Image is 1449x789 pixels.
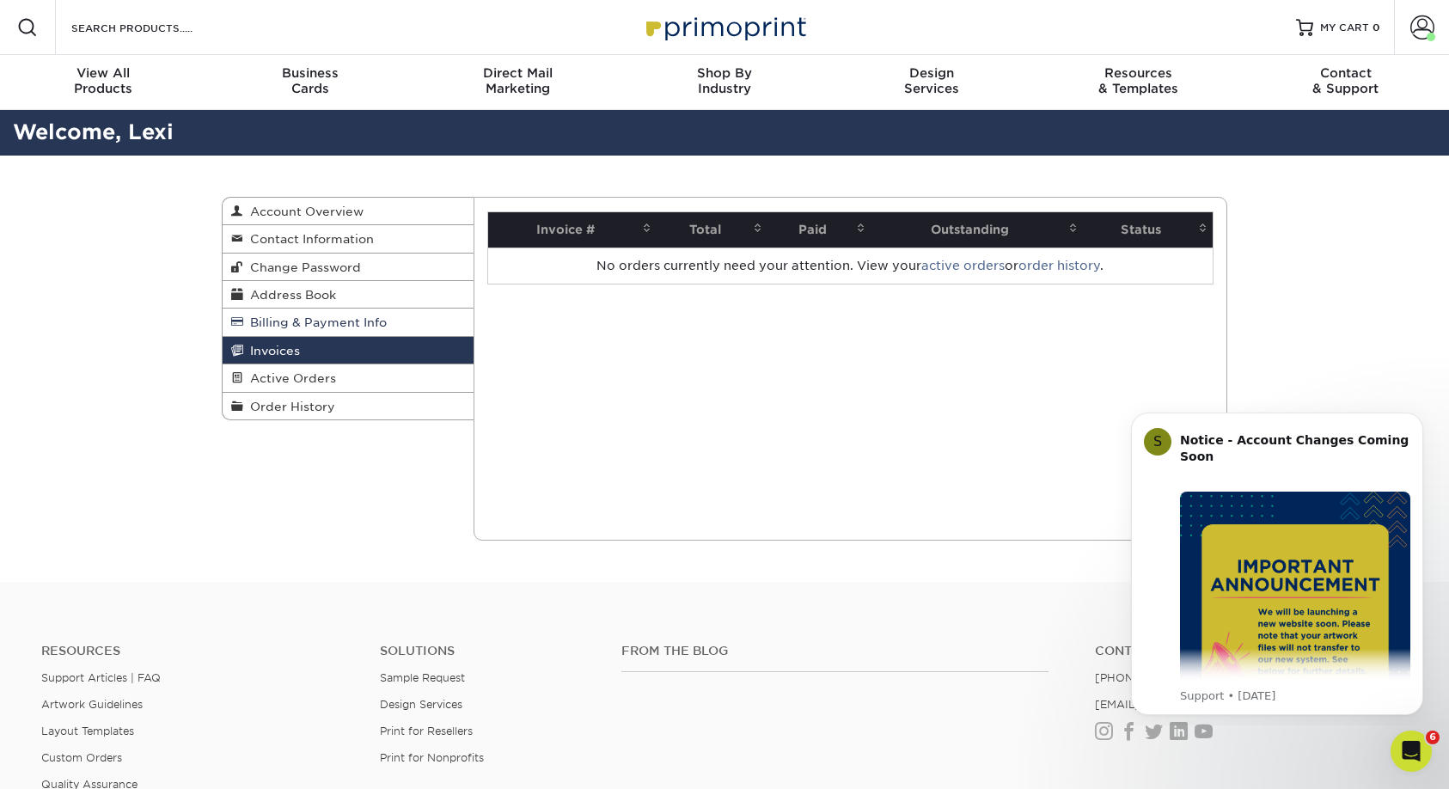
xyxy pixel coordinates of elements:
span: Change Password [243,260,361,274]
th: Status [1083,212,1213,248]
div: Cards [207,65,414,96]
span: Invoices [243,344,300,358]
a: Artwork Guidelines [41,698,143,711]
a: active orders [921,259,1005,272]
a: Custom Orders [41,751,122,764]
a: Resources& Templates [1035,55,1242,110]
div: Marketing [414,65,621,96]
a: Sample Request [380,671,465,684]
div: & Templates [1035,65,1242,96]
a: BusinessCards [207,55,414,110]
a: Print for Nonprofits [380,751,484,764]
span: Business [207,65,414,81]
a: Design Services [380,698,462,711]
a: DesignServices [828,55,1035,110]
a: Contact& Support [1242,55,1449,110]
a: Support Articles | FAQ [41,671,161,684]
td: No orders currently need your attention. View your or . [488,248,1214,284]
span: 0 [1373,21,1380,34]
a: [PHONE_NUMBER] [1095,671,1201,684]
span: Order History [243,400,335,413]
a: Contact Information [223,225,474,253]
a: Change Password [223,254,474,281]
a: Direct MailMarketing [414,55,621,110]
a: Invoices [223,337,474,364]
span: Account Overview [243,205,364,218]
h4: Solutions [380,644,596,658]
span: 6 [1426,731,1440,744]
a: Active Orders [223,364,474,392]
span: Shop By [621,65,828,81]
h4: Resources [41,644,354,658]
span: Direct Mail [414,65,621,81]
a: Account Overview [223,198,474,225]
a: Shop ByIndustry [621,55,828,110]
a: Contact [1095,644,1408,658]
span: Contact [1242,65,1449,81]
a: order history [1018,259,1100,272]
iframe: Intercom notifications message [1105,397,1449,725]
div: Industry [621,65,828,96]
span: MY CART [1320,21,1369,35]
div: & Support [1242,65,1449,96]
th: Outstanding [871,212,1083,248]
span: Address Book [243,288,336,302]
a: Address Book [223,281,474,309]
a: Print for Resellers [380,725,473,737]
span: Resources [1035,65,1242,81]
span: Active Orders [243,371,336,385]
a: [EMAIL_ADDRESS][DOMAIN_NAME] [1095,698,1300,711]
h4: From the Blog [621,644,1049,658]
th: Invoice # [488,212,657,248]
img: Primoprint [639,9,810,46]
th: Paid [767,212,871,248]
span: Billing & Payment Info [243,315,387,329]
span: Contact Information [243,232,374,246]
iframe: Intercom live chat [1391,731,1432,772]
a: Layout Templates [41,725,134,737]
a: Billing & Payment Info [223,309,474,336]
input: SEARCH PRODUCTS..... [70,17,237,38]
a: Order History [223,393,474,419]
span: Design [828,65,1035,81]
div: Services [828,65,1035,96]
th: Total [657,212,767,248]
